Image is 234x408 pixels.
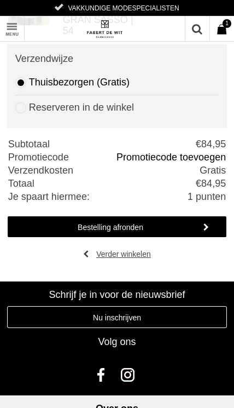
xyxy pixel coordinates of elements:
span: , [212,178,215,189]
a: Promotiecode toevoegen [116,152,226,163]
td: Totaal [7,176,101,189]
td: 1 punten [101,189,227,202]
span: € [196,178,201,189]
span: 1 [223,19,231,28]
span: 84 [201,178,212,189]
img: Fabert de Wit [85,20,124,38]
td: Gratis [101,163,227,176]
span: , [212,139,215,150]
a: Facebook [90,361,117,388]
a: Thuisbezorgen (Gratis) [15,70,130,95]
a: Bestelling afronden [7,216,227,238]
a: Instagram [117,361,144,388]
td: Verzendkosten [7,163,101,176]
a: Verder winkelen [7,243,227,265]
h3: Verzendwijze [15,53,219,65]
a: 1 [209,16,234,41]
span: 95 [215,178,226,189]
span: 95 [215,139,226,150]
span: € [196,139,201,150]
td: Promotiecode [7,150,101,163]
div: Volg ons [7,328,227,355]
td: Subtotaal [7,136,101,150]
span: 84 [201,139,212,150]
a: Fabert de Wit [62,16,172,41]
td: Je spaart hiermee: [7,189,101,202]
a: Reserveren in de winkel [15,95,134,120]
a: Nu inschrijven [7,306,227,328]
h3: Schrijf je in voor de nieuwsbrief [7,289,227,301]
